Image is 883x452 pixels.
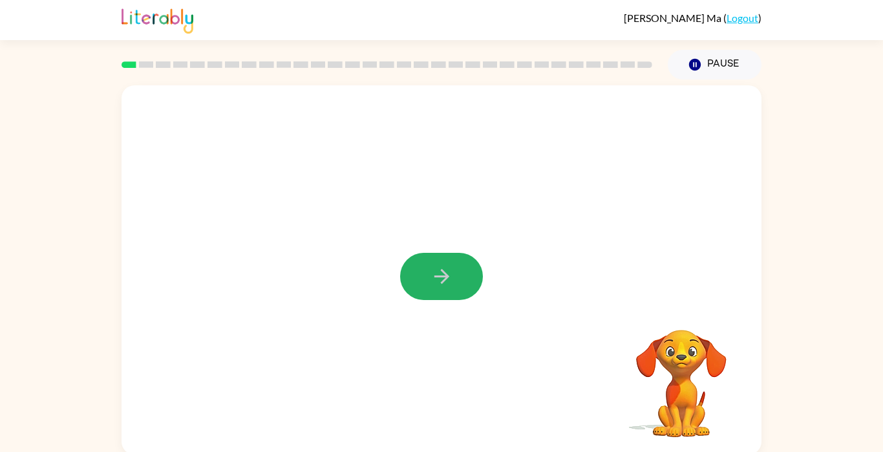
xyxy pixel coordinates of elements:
video: Your browser must support playing .mp4 files to use Literably. Please try using another browser. [617,310,746,439]
a: Logout [727,12,758,24]
button: Pause [668,50,761,80]
img: Literably [122,5,193,34]
div: ( ) [624,12,761,24]
span: [PERSON_NAME] Ma [624,12,723,24]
